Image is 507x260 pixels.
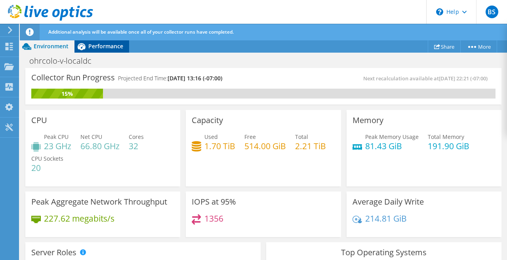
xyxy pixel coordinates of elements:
[428,133,464,140] span: Total Memory
[365,142,419,150] h4: 81.43 GiB
[44,133,69,140] span: Peak CPU
[192,197,236,206] h3: IOPS at 95%
[439,75,488,82] span: [DATE] 22:21 (-07:00)
[129,133,144,140] span: Cores
[80,133,102,140] span: Net CPU
[44,142,71,150] h4: 23 GHz
[365,214,407,223] h4: 214.81 GiB
[365,133,419,140] span: Peak Memory Usage
[31,116,47,125] h3: CPU
[31,89,103,98] div: 15%
[88,42,123,50] span: Performance
[486,6,498,18] span: BS
[34,42,69,50] span: Environment
[44,214,114,223] h4: 227.62 megabits/s
[31,248,76,257] h3: Server Roles
[353,197,424,206] h3: Average Daily Write
[31,155,63,162] span: CPU Sockets
[428,40,461,53] a: Share
[295,142,326,150] h4: 2.21 TiB
[204,214,223,223] h4: 1356
[204,133,218,140] span: Used
[436,8,443,15] svg: \n
[428,142,469,150] h4: 191.90 GiB
[26,57,104,65] h1: ohrcolo-v-localdc
[192,116,223,125] h3: Capacity
[118,74,222,83] h4: Projected End Time:
[244,133,256,140] span: Free
[295,133,308,140] span: Total
[168,74,222,82] span: [DATE] 13:16 (-07:00)
[48,28,234,35] span: Additional analysis will be available once all of your collector runs have completed.
[31,197,167,206] h3: Peak Aggregate Network Throughput
[31,163,63,172] h4: 20
[272,248,496,257] h3: Top Operating Systems
[353,116,383,125] h3: Memory
[204,142,235,150] h4: 1.70 TiB
[363,75,492,82] span: Next recalculation available at
[80,142,120,150] h4: 66.80 GHz
[244,142,286,150] h4: 514.00 GiB
[129,142,144,150] h4: 32
[460,40,497,53] a: More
